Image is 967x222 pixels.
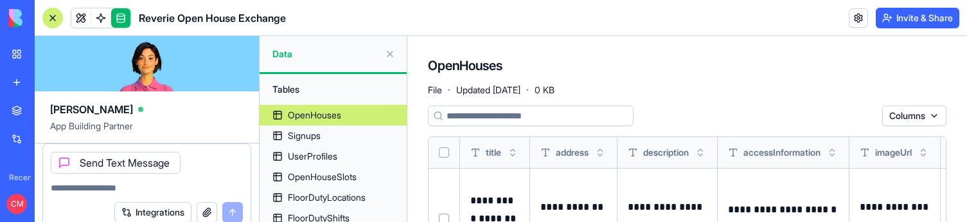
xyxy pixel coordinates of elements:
[535,84,554,97] span: 0 KB
[486,146,501,159] span: title
[50,102,133,117] span: [PERSON_NAME]
[260,105,407,125] a: OpenHouses
[876,8,959,28] button: Invite & Share
[260,146,407,167] a: UserProfiles
[875,146,912,159] span: imageUrl
[288,191,366,204] div: FloorDutyLocations
[826,146,838,159] button: Toggle sort
[743,146,821,159] span: accessInformation
[260,125,407,146] a: Signups
[447,80,451,100] span: ·
[9,9,89,27] img: logo
[288,109,341,122] div: OpenHouses
[428,84,442,97] span: File
[288,129,321,142] div: Signups
[694,146,707,159] button: Toggle sort
[4,172,31,183] span: Recent
[288,150,337,163] div: UserProfiles
[51,152,181,174] div: Send Text Message
[266,79,400,100] div: Tables
[917,146,930,159] button: Toggle sort
[6,194,27,214] span: CM
[260,167,407,187] a: OpenHouseSlots
[506,146,519,159] button: Toggle sort
[439,147,449,158] button: Select all
[272,48,380,60] span: Data
[556,146,589,159] span: address
[50,120,244,143] span: App Building Partner
[139,10,286,26] h1: Reverie Open House Exchange
[456,84,520,97] span: Updated [DATE]
[882,106,946,126] button: Columns
[643,146,689,159] span: description
[594,146,607,159] button: Toggle sort
[526,80,529,100] span: ·
[428,57,502,75] h4: OpenHouses
[288,171,357,183] div: OpenHouseSlots
[260,187,407,208] a: FloorDutyLocations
